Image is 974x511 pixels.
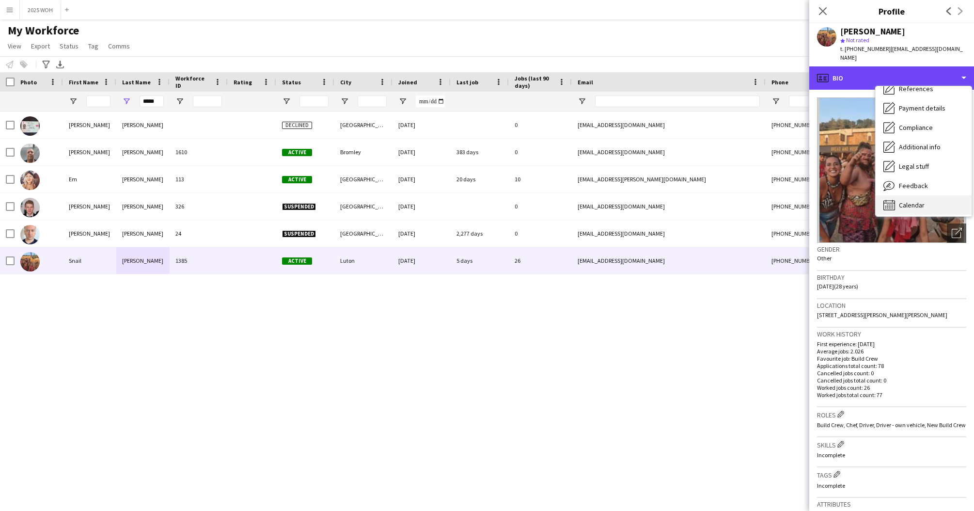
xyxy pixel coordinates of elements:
div: 0 [509,220,572,247]
input: Workforce ID Filter Input [193,96,222,107]
app-action-btn: Export XLSX [54,59,66,70]
div: 24 [170,220,228,247]
p: Incomplete [817,482,966,489]
div: [EMAIL_ADDRESS][DOMAIN_NAME] [572,112,766,138]
p: Worked jobs total count: 77 [817,391,966,399]
p: Favourite job: Build Crew [817,355,966,362]
img: Alan Adams [20,144,40,163]
input: Joined Filter Input [416,96,445,107]
span: Rating [234,79,252,86]
div: Payment details [876,98,972,118]
div: [DATE] [393,220,451,247]
a: View [4,40,25,52]
span: Build Crew, Chef, Driver, Driver - own vehicle, New Build Crew [817,421,966,429]
div: [PERSON_NAME] [63,112,116,138]
p: Incomplete [817,451,966,459]
div: Bromley [334,139,393,165]
span: Feedback [899,181,928,190]
span: Joined [398,79,417,86]
div: Luton [334,247,393,274]
span: References [899,84,933,93]
div: [DATE] [393,193,451,220]
h3: Tags [817,469,966,479]
a: Tag [84,40,102,52]
div: [PHONE_NUMBER] [766,166,890,192]
span: t. [PHONE_NUMBER] [840,45,891,52]
input: Last Name Filter Input [140,96,164,107]
div: [PERSON_NAME] [116,166,170,192]
div: 1385 [170,247,228,274]
div: 0 [509,139,572,165]
div: [GEOGRAPHIC_DATA] [334,193,393,220]
div: References [876,79,972,98]
span: Suspended [282,203,316,210]
div: 10 [509,166,572,192]
button: Open Filter Menu [398,97,407,106]
div: [PERSON_NAME] [63,139,116,165]
button: Open Filter Menu [771,97,780,106]
span: Calendar [899,201,925,209]
div: [DATE] [393,139,451,165]
h3: Skills [817,439,966,449]
input: Email Filter Input [595,96,760,107]
img: Joe Adams [20,198,40,217]
div: Em [63,166,116,192]
div: [PHONE_NUMBER] [766,220,890,247]
div: 20 days [451,166,509,192]
span: [STREET_ADDRESS][PERSON_NAME][PERSON_NAME] [817,311,947,319]
span: Declined [282,122,312,129]
div: [PERSON_NAME] [116,247,170,274]
img: Abdul Adams [20,116,40,136]
a: Status [56,40,82,52]
div: Additional info [876,137,972,157]
p: Cancelled jobs total count: 0 [817,377,966,384]
img: Luke Adams Dawson [20,225,40,244]
div: [PERSON_NAME] [116,112,170,138]
button: Open Filter Menu [282,97,291,106]
div: [PHONE_NUMBER] [766,139,890,165]
span: Payment details [899,104,945,112]
span: Workforce ID [175,75,210,89]
div: [PERSON_NAME] [116,139,170,165]
span: My Workforce [8,23,79,38]
span: First Name [69,79,98,86]
span: Email [578,79,593,86]
a: Comms [104,40,134,52]
div: [PERSON_NAME] [840,27,905,36]
span: [DATE] (28 years) [817,283,858,290]
div: [EMAIL_ADDRESS][DOMAIN_NAME] [572,220,766,247]
span: Active [282,176,312,183]
div: Feedback [876,176,972,195]
button: Open Filter Menu [578,97,586,106]
div: Legal stuff [876,157,972,176]
h3: Attributes [817,500,966,509]
div: [GEOGRAPHIC_DATA] [334,112,393,138]
img: Snail Adams [20,252,40,271]
span: Status [60,42,79,50]
div: [EMAIL_ADDRESS][DOMAIN_NAME] [572,193,766,220]
div: 2,277 days [451,220,509,247]
p: Worked jobs count: 26 [817,384,966,391]
span: Last Name [122,79,151,86]
div: [PHONE_NUMBER] [766,247,890,274]
input: City Filter Input [358,96,387,107]
button: Open Filter Menu [69,97,78,106]
div: Bio [809,66,974,90]
input: Phone Filter Input [789,96,884,107]
span: Compliance [899,123,933,132]
span: Photo [20,79,37,86]
h3: Location [817,301,966,310]
a: Export [27,40,54,52]
span: Legal stuff [899,162,929,171]
div: Snail [63,247,116,274]
div: [DATE] [393,112,451,138]
h3: Birthday [817,273,966,282]
span: City [340,79,351,86]
div: [GEOGRAPHIC_DATA] [334,166,393,192]
button: Open Filter Menu [122,97,131,106]
div: [DATE] [393,247,451,274]
span: Tag [88,42,98,50]
h3: Roles [817,409,966,419]
div: Calendar [876,195,972,215]
div: [PHONE_NUMBER] [766,193,890,220]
